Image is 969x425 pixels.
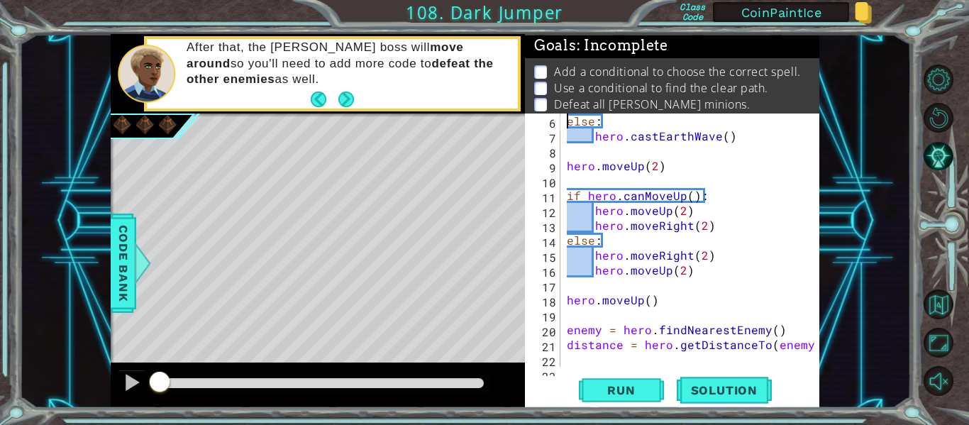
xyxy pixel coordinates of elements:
img: Image for 6113a193fd61bb00264c49c0 [133,114,156,136]
div: 6 [528,116,560,131]
button: Maximize Browser [924,328,953,358]
button: Ctrl + P: Pause [118,370,146,399]
img: Image for 6113a193fd61bb00264c49c0 [156,114,179,136]
div: 13 [528,220,560,235]
div: 21 [528,339,560,354]
span: Goals [534,37,668,55]
p: Defeat the [PERSON_NAME] Mage [554,113,738,128]
p: Add a conditional to choose the correct spell. [554,64,800,79]
span: Solution [677,383,772,397]
p: Use a conditional to find the clear path. [554,80,768,96]
span: Code Bank [112,220,135,307]
strong: defeat the other enemies [187,57,494,86]
button: Back [311,92,338,107]
div: 22 [528,354,560,369]
button: AI Hint [924,141,953,171]
p: After that, the [PERSON_NAME] boss will so you'll need to add more code to as well. [187,40,508,87]
div: 19 [528,309,560,324]
div: 11 [528,190,560,205]
img: Copy class code [855,2,872,23]
div: 15 [528,250,560,265]
p: Defeat all [PERSON_NAME] minions. [554,96,750,112]
button: Level Options [924,65,953,94]
a: Back to Map [926,285,969,324]
button: Next [338,91,354,106]
img: Image for 6113a193fd61bb00264c49c0 [111,114,133,136]
button: Solution [677,376,772,405]
button: Shift+Enter: Run current code. [579,376,664,405]
strong: move around [187,40,464,70]
div: 16 [528,265,560,280]
div: 12 [528,205,560,220]
label: Class Code [677,2,707,22]
div: 8 [528,145,560,160]
button: Restart Level [924,103,953,133]
div: 23 [528,369,560,384]
button: Back to Map [924,289,953,319]
span: : Incomplete [577,37,668,54]
div: 9 [528,160,560,175]
button: Unmute [924,366,953,396]
div: 7 [528,131,560,145]
div: 14 [528,235,560,250]
div: 18 [528,294,560,309]
div: 17 [528,280,560,294]
div: 10 [528,175,560,190]
span: Run [593,383,649,397]
div: 20 [528,324,560,339]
